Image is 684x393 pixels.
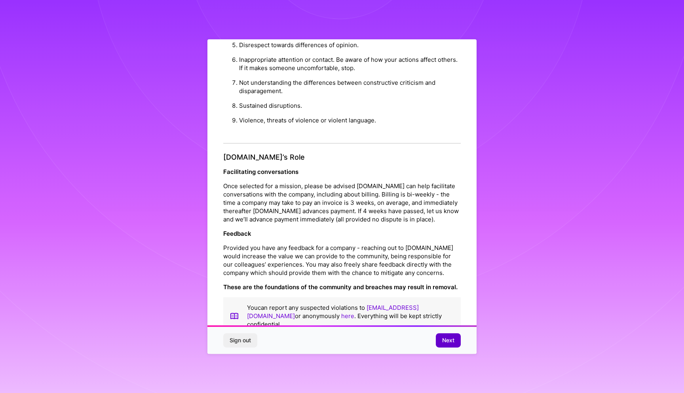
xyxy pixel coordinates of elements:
li: Not understanding the differences between constructive criticism and disparagement. [239,75,461,98]
img: book icon [230,304,239,329]
strong: These are the foundations of the community and breaches may result in removal. [223,284,458,291]
li: Violence, threats of violence or violent language. [239,113,461,128]
a: [EMAIL_ADDRESS][DOMAIN_NAME] [247,304,419,320]
button: Sign out [223,333,257,347]
strong: Facilitating conversations [223,168,298,176]
li: Inappropriate attention or contact. Be aware of how your actions affect others. If it makes someo... [239,52,461,75]
p: Once selected for a mission, please be advised [DOMAIN_NAME] can help facilitate conversations wi... [223,182,461,224]
p: Provided you have any feedback for a company - reaching out to [DOMAIN_NAME] would increase the v... [223,244,461,277]
span: Sign out [230,336,251,344]
strong: Feedback [223,230,251,238]
p: You can report any suspected violations to or anonymously . Everything will be kept strictly conf... [247,304,454,329]
button: Next [436,333,461,347]
a: here [341,313,354,320]
h4: [DOMAIN_NAME]’s Role [223,153,461,162]
span: Next [442,336,454,344]
li: Sustained disruptions. [239,98,461,113]
li: Disrespect towards differences of opinion. [239,38,461,52]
